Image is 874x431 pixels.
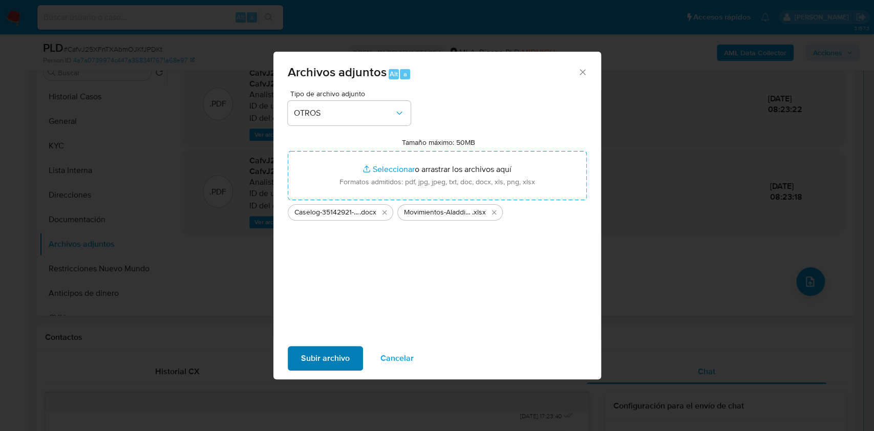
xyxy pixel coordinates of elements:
span: Tipo de archivo adjunto [290,90,413,97]
button: Subir archivo [288,346,363,371]
span: Alt [390,69,398,79]
span: Cancelar [380,347,414,370]
span: a [403,69,407,79]
span: Caselog-35142921- NO ROI [294,207,359,218]
button: OTROS [288,101,411,125]
span: Movimientos-Aladdin-35142921 [404,207,472,218]
button: Eliminar Caselog-35142921- NO ROI.docx [378,206,391,219]
ul: Archivos seleccionados [288,200,587,221]
button: Cancelar [367,346,427,371]
span: .docx [359,207,376,218]
label: Tamaño máximo: 50MB [402,138,475,147]
span: .xlsx [472,207,486,218]
span: Subir archivo [301,347,350,370]
span: OTROS [294,108,394,118]
button: Cerrar [578,67,587,76]
span: Archivos adjuntos [288,63,387,81]
button: Eliminar Movimientos-Aladdin-35142921.xlsx [488,206,500,219]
